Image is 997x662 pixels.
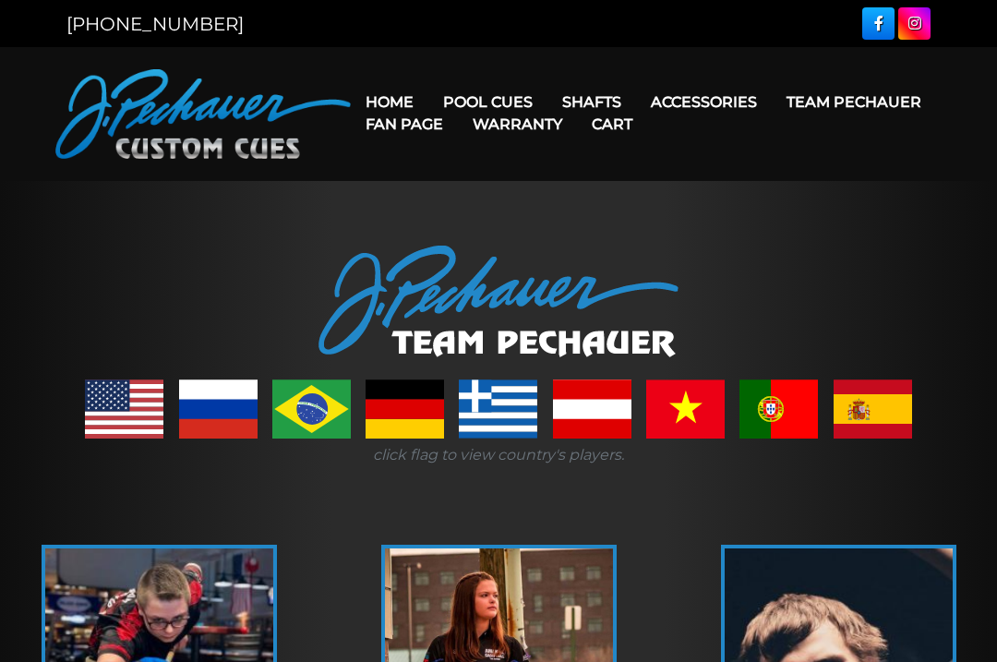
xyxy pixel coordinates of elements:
[428,78,547,126] a: Pool Cues
[373,446,624,463] i: click flag to view country's players.
[547,78,636,126] a: Shafts
[351,101,458,148] a: Fan Page
[458,101,577,148] a: Warranty
[636,78,772,126] a: Accessories
[66,13,244,35] a: [PHONE_NUMBER]
[577,101,647,148] a: Cart
[772,78,936,126] a: Team Pechauer
[351,78,428,126] a: Home
[55,69,351,159] img: Pechauer Custom Cues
